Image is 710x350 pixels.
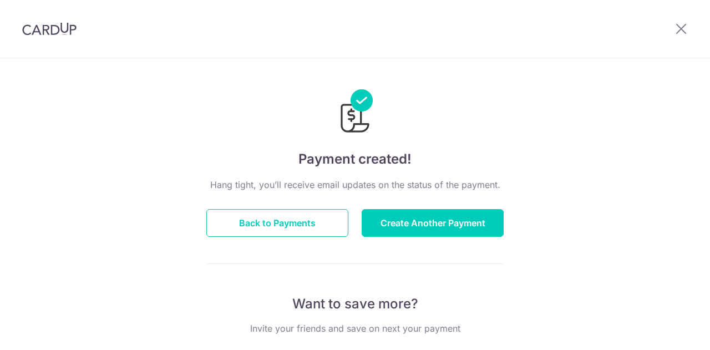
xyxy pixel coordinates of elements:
[337,89,373,136] img: Payments
[206,209,348,237] button: Back to Payments
[206,322,504,335] p: Invite your friends and save on next your payment
[362,209,504,237] button: Create Another Payment
[22,22,77,35] img: CardUp
[206,295,504,313] p: Want to save more?
[206,149,504,169] h4: Payment created!
[206,178,504,191] p: Hang tight, you’ll receive email updates on the status of the payment.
